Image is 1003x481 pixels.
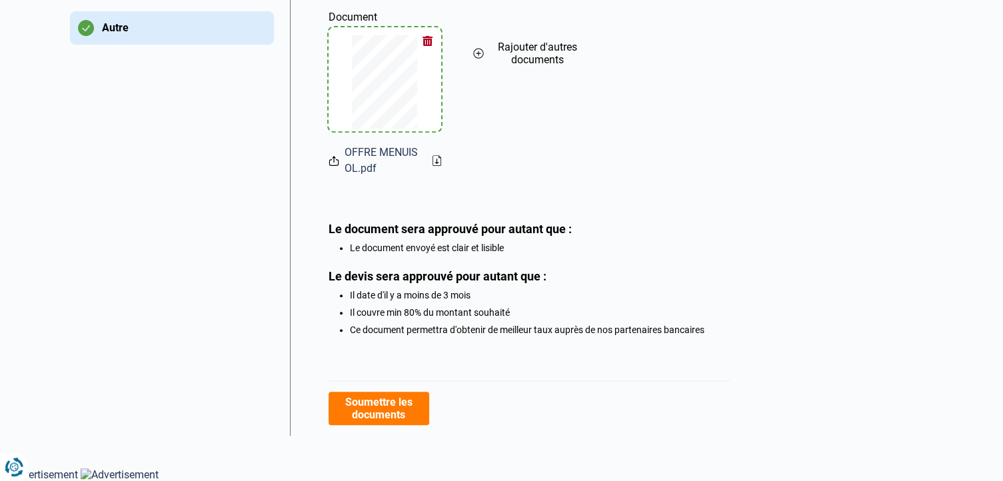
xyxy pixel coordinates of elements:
[345,145,422,177] span: OFFRE MENUISOL.pdf
[489,41,586,66] span: Rajouter d'autres documents
[81,468,159,481] img: Advertisement
[433,155,441,166] a: Download
[350,307,730,318] li: Il couvre min 80% du montant souhaité
[70,11,274,45] button: Autre
[350,290,730,300] li: Il date d'il y a moins de 3 mois
[329,269,730,283] div: Le devis sera approuvé pour autant que :
[350,324,730,335] li: Ce document permettra d'obtenir de meilleur taux auprès de nos partenaires bancaires
[329,222,730,236] div: Le document sera approuvé pour autant que :
[350,242,730,253] li: Le document envoyé est clair et lisible
[329,392,429,425] button: Soumettre les documents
